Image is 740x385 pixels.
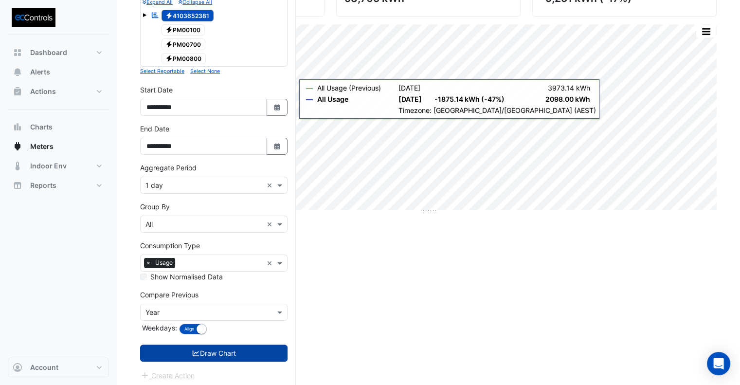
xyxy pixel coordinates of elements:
[30,48,67,57] span: Dashboard
[267,180,275,190] span: Clear
[8,117,109,137] button: Charts
[8,82,109,101] button: Actions
[140,68,184,74] small: Select Reportable
[13,181,22,190] app-icon: Reports
[13,48,22,57] app-icon: Dashboard
[8,156,109,176] button: Indoor Env
[140,240,200,251] label: Consumption Type
[30,87,56,96] span: Actions
[144,258,153,268] span: ×
[190,68,220,74] small: Select None
[165,12,173,19] fa-icon: Electricity
[140,370,195,379] app-escalated-ticket-create-button: Please draw the charts first
[273,142,282,150] fa-icon: Select Date
[151,11,160,19] fa-icon: Reportable
[696,25,716,37] button: More Options
[13,87,22,96] app-icon: Actions
[162,10,214,21] span: 4103652381
[8,358,109,377] button: Account
[8,137,109,156] button: Meters
[140,124,169,134] label: End Date
[13,142,22,151] app-icon: Meters
[140,323,177,333] label: Weekdays:
[190,67,220,75] button: Select None
[30,363,58,372] span: Account
[13,161,22,171] app-icon: Indoor Env
[165,26,173,34] fa-icon: Electricity
[273,103,282,111] fa-icon: Select Date
[140,85,173,95] label: Start Date
[707,352,730,375] div: Open Intercom Messenger
[30,181,56,190] span: Reports
[30,67,50,77] span: Alerts
[267,219,275,229] span: Clear
[165,40,173,48] fa-icon: Electricity
[140,290,199,300] label: Compare Previous
[13,122,22,132] app-icon: Charts
[8,62,109,82] button: Alerts
[162,24,205,36] span: PM00100
[140,67,184,75] button: Select Reportable
[30,122,53,132] span: Charts
[162,38,206,50] span: PM00700
[30,142,54,151] span: Meters
[162,53,206,65] span: PM00800
[30,161,67,171] span: Indoor Env
[8,43,109,62] button: Dashboard
[140,345,288,362] button: Draw Chart
[267,258,275,268] span: Clear
[12,8,55,27] img: Company Logo
[8,176,109,195] button: Reports
[140,202,170,212] label: Group By
[140,163,197,173] label: Aggregate Period
[153,258,175,268] span: Usage
[13,67,22,77] app-icon: Alerts
[165,55,173,62] fa-icon: Electricity
[150,272,223,282] label: Show Normalised Data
